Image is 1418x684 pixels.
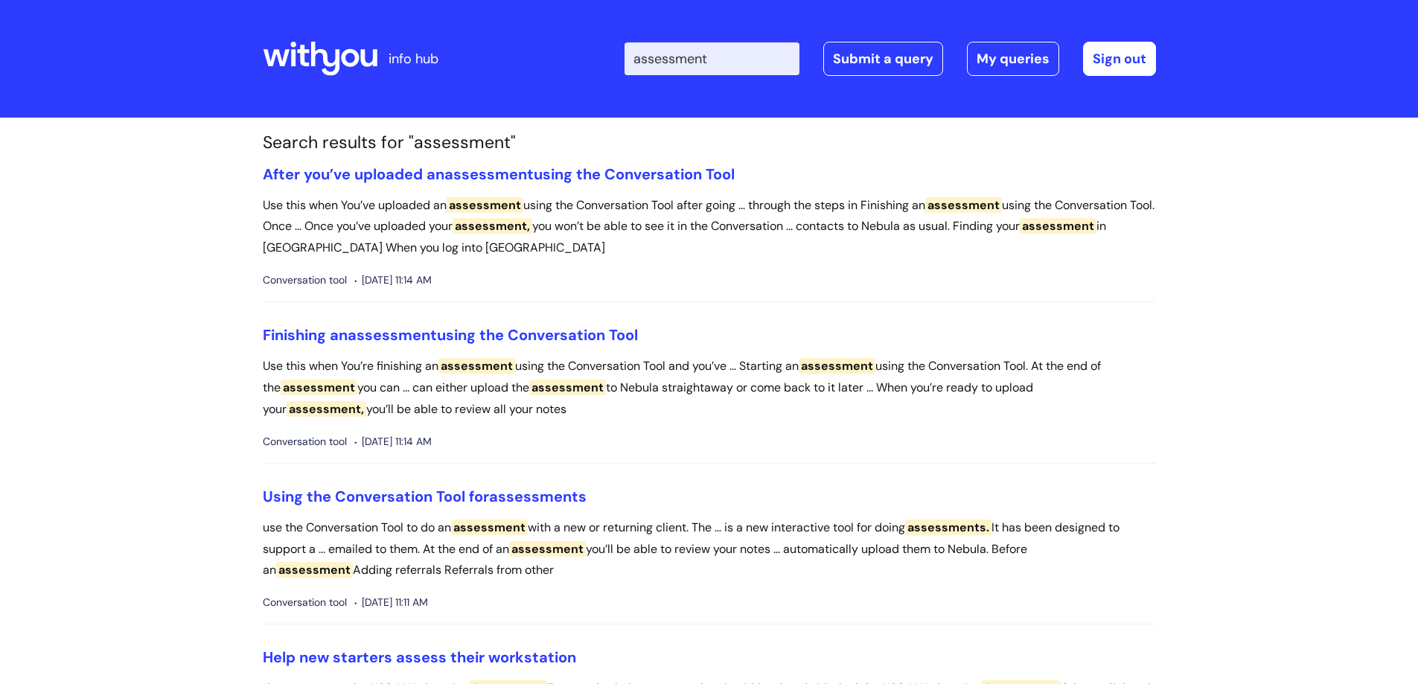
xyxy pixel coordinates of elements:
h1: Search results for "assessment" [263,132,1156,153]
span: assessment [509,541,586,557]
span: assessment [438,358,515,374]
span: [DATE] 11:14 AM [354,432,432,451]
input: Search [625,42,799,75]
span: assessments [489,487,587,506]
span: assessment [799,358,875,374]
span: assessment [281,380,357,395]
span: [DATE] 11:14 AM [354,271,432,290]
div: | - [625,42,1156,76]
p: use the Conversation Tool to do an with a new or returning client. The ... is a new interactive t... [263,517,1156,581]
a: Finishing anassessmentusing the Conversation Tool [263,325,638,345]
p: Use this when You’ve uploaded an using the Conversation Tool after going ... through the steps in... [263,195,1156,259]
a: Using the Conversation Tool forassessments [263,487,587,506]
p: info hub [389,47,438,71]
span: assessment [444,164,534,184]
span: assessment [1020,218,1096,234]
span: assessments. [905,520,991,535]
span: [DATE] 11:11 AM [354,593,428,612]
span: Conversation tool [263,271,347,290]
p: Use this when You’re finishing an using the Conversation Tool and you’ve ... Starting an using th... [263,356,1156,420]
a: Sign out [1083,42,1156,76]
span: assessment [276,562,353,578]
span: assessment [451,520,528,535]
a: After you’ve uploaded anassessmentusing the Conversation Tool [263,164,735,184]
a: Help new starters assess their workstation [263,648,576,667]
span: assessment, [453,218,532,234]
span: assessment [348,325,437,345]
a: My queries [967,42,1059,76]
span: assessment, [287,401,366,417]
span: assessment [529,380,606,395]
span: Conversation tool [263,593,347,612]
span: assessment [925,197,1002,213]
span: Conversation tool [263,432,347,451]
span: assessment [447,197,523,213]
a: Submit a query [823,42,943,76]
